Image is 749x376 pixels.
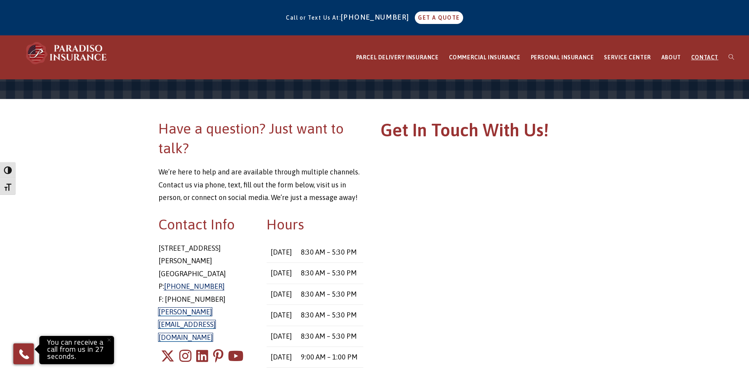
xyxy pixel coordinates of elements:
[286,15,341,21] span: Call or Text Us At:
[158,119,364,158] h2: Have a question? Just want to talk?
[164,282,225,290] a: [PHONE_NUMBER]
[341,13,413,21] a: [PHONE_NUMBER]
[301,290,357,298] time: 8:30 AM – 5:30 PM
[301,311,357,319] time: 8:30 AM – 5:30 PM
[267,326,296,347] td: [DATE]
[158,215,255,234] h2: Contact Info
[449,54,521,61] span: COMMERCIAL INSURANCE
[158,166,364,204] p: We’re here to help and are available through multiple channels. Contact us via phone, text, fill ...
[267,347,296,367] td: [DATE]
[415,11,463,24] a: GET A QUOTE
[196,344,208,369] a: LinkedIn
[158,242,255,344] p: [STREET_ADDRESS] [PERSON_NAME][GEOGRAPHIC_DATA] P: F: [PHONE_NUMBER]
[599,36,656,79] a: SERVICE CENTER
[656,36,686,79] a: ABOUT
[158,308,215,341] a: [PERSON_NAME][EMAIL_ADDRESS][DOMAIN_NAME]
[267,215,363,234] h2: Hours
[267,263,296,284] td: [DATE]
[356,54,439,61] span: PARCEL DELIVERY INSURANCE
[526,36,599,79] a: PERSONAL INSURANCE
[604,54,651,61] span: SERVICE CENTER
[381,119,586,146] h1: Get In Touch With Us!
[301,332,357,340] time: 8:30 AM – 5:30 PM
[691,54,718,61] span: CONTACT
[267,284,296,304] td: [DATE]
[179,344,191,369] a: Instagram
[301,269,357,277] time: 8:30 AM – 5:30 PM
[267,305,296,326] td: [DATE]
[444,36,526,79] a: COMMERCIAL INSURANCE
[661,54,681,61] span: ABOUT
[301,353,357,361] time: 9:00 AM – 1:00 PM
[24,41,110,65] img: Paradiso Insurance
[161,344,175,369] a: X
[301,248,357,256] time: 8:30 AM – 5:30 PM
[531,54,594,61] span: PERSONAL INSURANCE
[686,36,723,79] a: CONTACT
[228,344,243,369] a: Youtube
[267,242,296,263] td: [DATE]
[351,36,444,79] a: PARCEL DELIVERY INSURANCE
[213,344,223,369] a: Pinterest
